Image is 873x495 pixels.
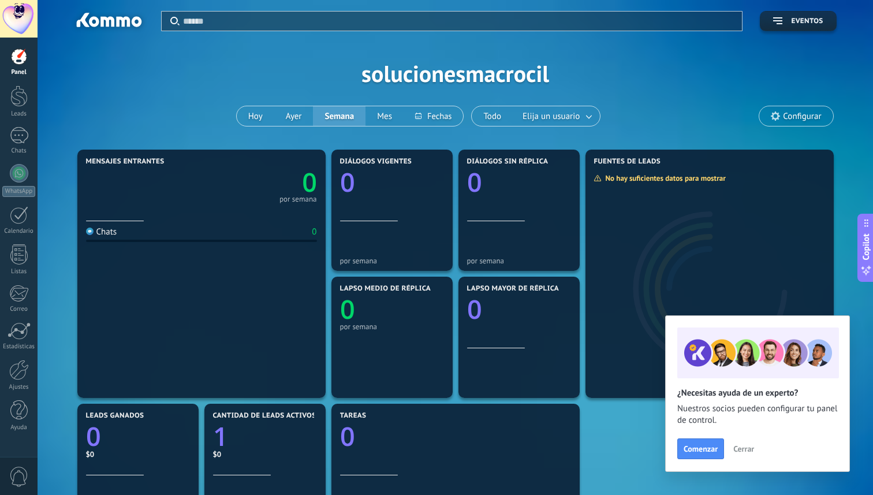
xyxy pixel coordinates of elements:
text: 0 [340,419,355,454]
div: por semana [340,322,444,331]
button: Elija un usuario [513,106,600,126]
span: Nuestros socios pueden configurar tu panel de control. [677,403,838,426]
span: Configurar [783,111,821,121]
div: Estadísticas [2,343,36,351]
span: Eventos [791,17,823,25]
text: 1 [213,419,228,454]
div: Chats [86,226,117,237]
text: 0 [340,292,355,327]
a: 0 [86,419,190,454]
span: Elija un usuario [520,109,582,124]
div: Ajustes [2,384,36,391]
div: Ayuda [2,424,36,431]
text: 0 [302,165,317,200]
div: Chats [2,147,36,155]
text: 0 [467,165,482,200]
span: Fuentes de leads [594,158,661,166]
span: Copilot [860,233,872,260]
span: Tareas [340,412,367,420]
div: Calendario [2,228,36,235]
div: WhatsApp [2,186,35,197]
button: Hoy [237,106,274,126]
text: 0 [340,165,355,200]
span: Diálogos sin réplica [467,158,549,166]
span: Diálogos vigentes [340,158,412,166]
div: Listas [2,268,36,276]
img: Chats [86,228,94,235]
a: 0 [340,419,571,454]
h2: ¿Necesitas ayuda de un experto? [677,388,838,399]
text: 0 [467,292,482,327]
span: Leads ganados [86,412,144,420]
div: No hay suficientes datos para mostrar [594,173,734,183]
div: por semana [340,256,444,265]
button: Semana [313,106,365,126]
div: Leads [2,110,36,118]
a: 0 [202,165,317,200]
button: Todo [472,106,513,126]
button: Cerrar [728,440,759,457]
div: por semana [467,256,571,265]
button: Ayer [274,106,314,126]
div: Correo [2,306,36,313]
span: Lapso mayor de réplica [467,285,559,293]
span: Cantidad de leads activos [213,412,316,420]
div: $0 [213,449,317,459]
span: Mensajes entrantes [86,158,165,166]
div: Panel [2,69,36,76]
button: Mes [365,106,404,126]
text: 0 [86,419,101,454]
span: Lapso medio de réplica [340,285,431,293]
span: Comenzar [684,445,718,453]
button: Eventos [760,11,836,31]
div: 0 [312,226,316,237]
button: Fechas [404,106,463,126]
button: Comenzar [677,438,724,459]
a: 1 [213,419,317,454]
div: por semana [279,196,317,202]
span: Cerrar [733,445,754,453]
div: $0 [86,449,190,459]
